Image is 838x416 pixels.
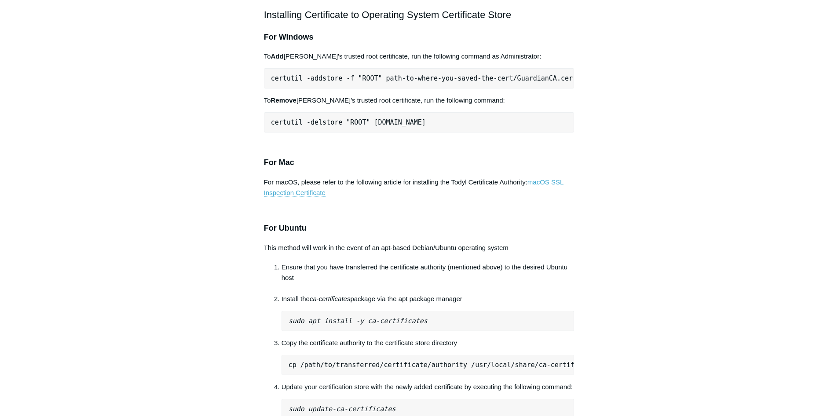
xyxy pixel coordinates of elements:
[264,7,575,22] h2: Installing Certificate to Operating System Certificate Store
[282,262,575,294] li: Ensure that you have transferred the certificate authority (mentioned above) to the desired Ubunt...
[271,74,573,82] span: certutil -addstore -f "ROOT" path-to-where-you-saved-the-cert/GuardianCA.cer
[264,52,271,60] span: To
[264,33,314,41] span: For Windows
[264,96,271,104] span: To
[271,118,426,126] span: certutil -delstore "ROOT" [DOMAIN_NAME]
[271,96,296,104] span: Remove
[289,405,396,413] em: sudo update-ca-certificates
[282,338,575,375] li: Copy the certificate authority to the certificate store directory
[271,52,284,60] span: Add
[264,158,294,167] span: For Mac
[289,317,428,325] em: sudo apt install -y ca-certificates
[296,96,505,104] span: [PERSON_NAME]'s trusted root certificate, run the following command:
[264,177,575,198] p: For macOS, please refer to the following article for installing the Todyl Certificate Authority:
[264,244,509,251] span: This method will work in the event of an apt-based Debian/Ubuntu operating system
[264,224,307,232] span: For Ubuntu
[310,295,351,302] em: ca-certificates
[284,52,542,60] span: [PERSON_NAME]'s trusted root certificate, run the following command as Administrator:
[282,294,575,331] li: Install the package via the apt package manager
[282,355,575,375] pre: cp /path/to/transferred/certificate/authority /usr/local/share/ca-certificates/GuardianCA.cer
